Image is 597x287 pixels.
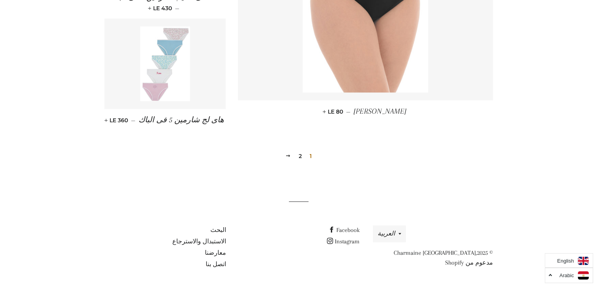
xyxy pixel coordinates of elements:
[354,107,406,116] span: [PERSON_NAME]
[139,116,224,124] span: هاى لج شارمين 5 فى الباك
[210,226,226,234] a: البحث
[296,150,305,162] a: 2
[328,226,359,234] a: Facebook
[393,249,475,256] a: Charmaine [GEOGRAPHIC_DATA]
[445,259,493,266] a: مدعوم من Shopify
[205,261,226,268] a: اتصل بنا
[549,271,589,280] a: Arabic
[104,109,226,131] a: هاى لج شارمين 5 فى الباك — LE 360
[175,5,179,12] span: —
[371,248,493,268] p: © 2025,
[373,225,406,242] button: العربية
[559,273,574,278] i: Arabic
[106,117,128,124] span: LE 360
[327,238,359,245] a: Instagram
[204,249,226,256] a: معارضنا
[238,100,493,123] a: [PERSON_NAME] — LE 80
[346,108,351,115] span: —
[545,254,593,268] a: English
[172,238,226,245] a: الاستبدال والاسترجاع
[131,117,135,124] span: —
[307,150,315,162] span: 1
[557,258,574,263] i: English
[324,108,343,115] span: LE 80
[149,5,172,12] span: LE 430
